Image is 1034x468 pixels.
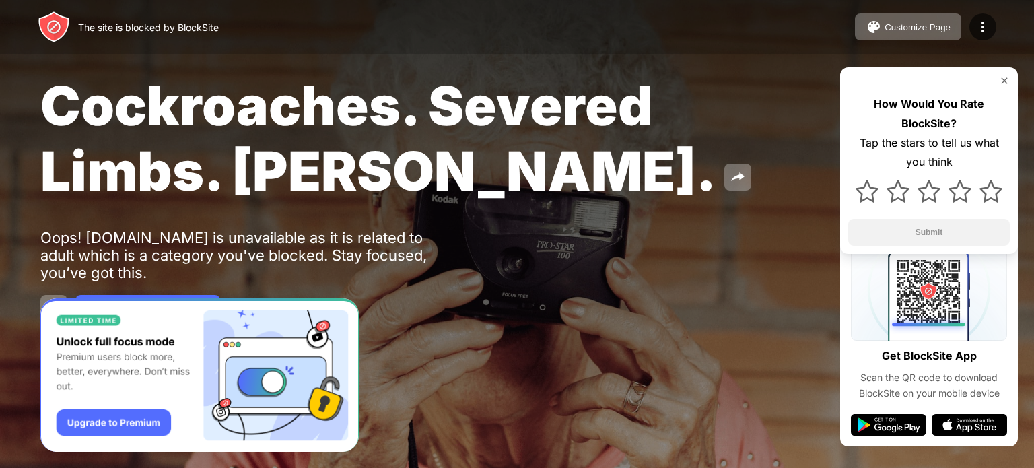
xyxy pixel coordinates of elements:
[918,180,940,203] img: star.svg
[855,13,961,40] button: Customize Page
[38,11,70,43] img: header-logo.svg
[75,295,220,322] button: Password Protection
[885,22,951,32] div: Customize Page
[848,219,1010,246] button: Submit
[866,19,882,35] img: pallet.svg
[40,298,359,453] iframe: Banner
[979,180,1002,203] img: star.svg
[40,73,716,203] span: Cockroaches. Severed Limbs. [PERSON_NAME].
[730,169,746,185] img: share.svg
[999,75,1010,86] img: rate-us-close.svg
[78,22,219,33] div: The site is blocked by BlockSite
[40,229,456,281] div: Oops! [DOMAIN_NAME] is unavailable as it is related to adult which is a category you've blocked. ...
[932,414,1007,436] img: app-store.svg
[949,180,971,203] img: star.svg
[46,300,62,316] img: back.svg
[848,94,1010,133] div: How Would You Rate BlockSite?
[856,180,878,203] img: star.svg
[848,133,1010,172] div: Tap the stars to tell us what you think
[851,414,926,436] img: google-play.svg
[975,19,991,35] img: menu-icon.svg
[887,180,909,203] img: star.svg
